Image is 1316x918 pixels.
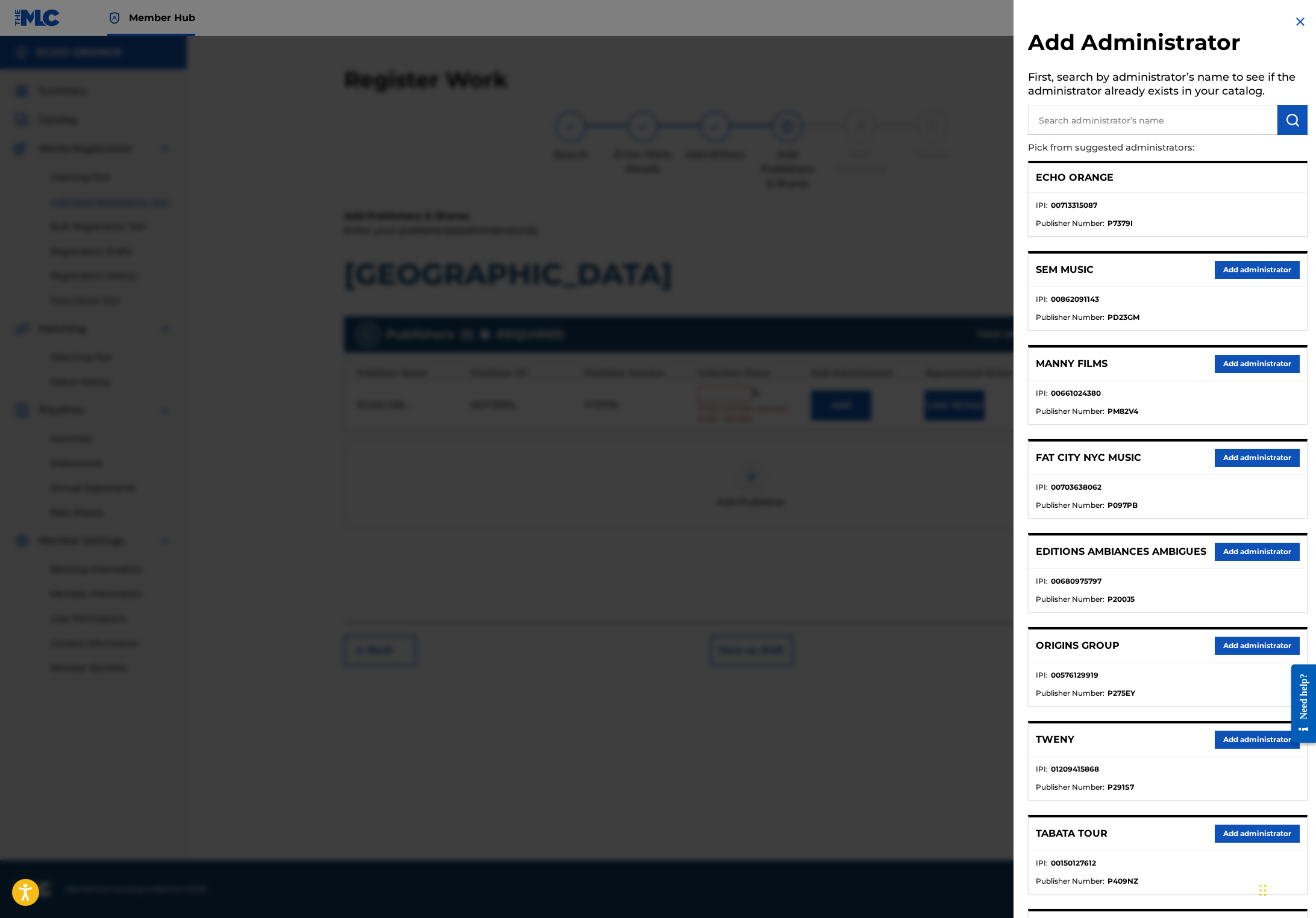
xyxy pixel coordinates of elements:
p: Pick from suggested administrators: [1028,135,1239,161]
p: SEM MUSIC [1036,263,1094,277]
img: MLC Logo [14,9,61,27]
strong: 00661024380 [1051,388,1101,399]
strong: 00576129919 [1051,670,1098,681]
strong: PM82V4 [1108,406,1138,417]
strong: P7379I [1108,218,1133,229]
span: Publisher Number : [1036,406,1104,417]
div: Widget de chat [1256,860,1316,918]
strong: PD23GM [1108,312,1139,323]
iframe: Resource Center [1282,654,1316,754]
button: Add administrator [1215,825,1300,843]
img: Search Works [1285,113,1300,127]
strong: P409NZ [1108,876,1138,887]
span: Publisher Number : [1036,312,1104,323]
button: Add administrator [1215,355,1300,373]
button: Add administrator [1215,543,1300,561]
strong: 00713315087 [1051,200,1097,211]
span: Publisher Number : [1036,594,1104,605]
p: EDITIONS AMBIANCES AMBIGUES [1036,545,1206,559]
span: IPI : [1036,388,1048,399]
span: IPI : [1036,858,1048,869]
span: IPI : [1036,670,1048,681]
p: ORIGINS GROUP [1036,639,1120,653]
span: IPI : [1036,764,1048,775]
p: TWENY [1036,732,1074,747]
strong: P275EY [1108,688,1135,699]
span: IPI : [1036,482,1048,493]
strong: 01209415868 [1051,764,1099,775]
strong: 00862091143 [1051,294,1099,305]
strong: P200J5 [1108,594,1135,605]
button: Add administrator [1215,731,1300,749]
p: ECHO ORANGE [1036,170,1114,185]
span: Publisher Number : [1036,876,1104,887]
span: Publisher Number : [1036,500,1104,511]
strong: 00680975797 [1051,576,1101,587]
span: Publisher Number : [1036,782,1104,793]
button: Add administrator [1215,261,1300,279]
h2: Add Administrator [1028,29,1308,60]
img: Top Rightsholder [107,11,122,25]
div: Glisser [1259,872,1267,908]
span: IPI : [1036,294,1048,305]
span: Publisher Number : [1036,688,1104,699]
input: Search administrator’s name [1028,105,1277,135]
iframe: Chat Widget [1256,860,1316,918]
p: FAT CITY NYC MUSIC [1036,451,1141,465]
strong: 00703638062 [1051,482,1101,493]
h5: First, search by administrator’s name to see if the administrator already exists in your catalog. [1028,67,1308,105]
span: Publisher Number : [1036,218,1104,229]
button: Add administrator [1215,449,1300,467]
span: IPI : [1036,200,1048,211]
span: IPI : [1036,576,1048,587]
span: Member Hub [129,11,195,25]
p: TABATA TOUR [1036,826,1108,841]
strong: P097PB [1108,500,1138,511]
strong: P291S7 [1108,782,1134,793]
strong: 00150127612 [1051,858,1096,869]
p: MANNY FILMS [1036,357,1108,371]
button: Add administrator [1215,637,1300,655]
